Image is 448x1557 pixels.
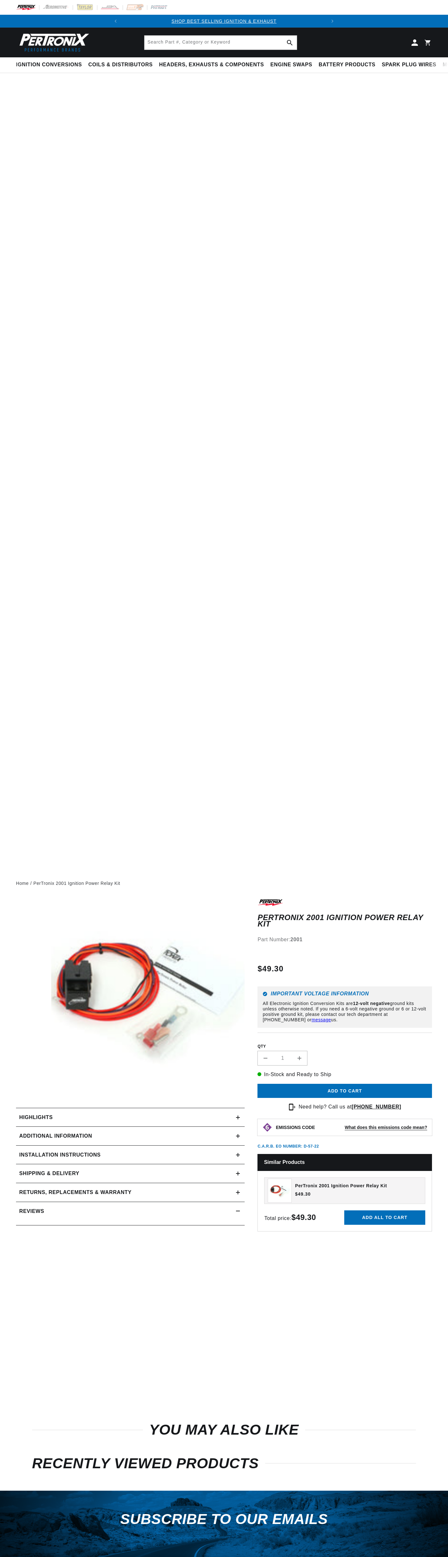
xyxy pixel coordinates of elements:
[319,62,375,68] span: Battery Products
[32,1424,416,1436] h2: You may also like
[19,1169,79,1178] h2: Shipping & Delivery
[19,1151,101,1159] h2: Installation instructions
[257,1154,432,1171] h2: Similar Products
[298,1103,401,1111] p: Need help? Call us at
[267,57,315,72] summary: Engine Swaps
[263,1001,427,1022] p: All Electronic Ignition Conversion Kits are ground kits unless otherwise noted. If you need a 6-v...
[291,1213,316,1222] strong: $49.30
[19,1132,92,1140] h2: Additional Information
[257,1070,432,1079] p: In-Stock and Ready to Ship
[345,1125,427,1130] strong: What does this emissions code mean?
[122,18,326,25] div: 1 of 2
[16,1183,245,1202] summary: Returns, Replacements & Warranty
[159,62,264,68] span: Headers, Exhausts & Components
[257,935,432,944] div: Part Number:
[16,62,82,68] span: Ignition Conversions
[315,57,379,72] summary: Battery Products
[144,36,297,50] input: Search Part #, Category or Keyword
[262,1122,273,1133] img: Emissions code
[257,1044,432,1049] label: QTY
[16,1164,245,1183] summary: Shipping & Delivery
[19,1188,132,1197] h2: Returns, Replacements & Warranty
[16,880,432,887] nav: breadcrumbs
[353,1001,390,1006] strong: 12-volt negative
[257,963,283,975] span: $49.30
[33,880,120,887] a: PerTronix 2001 Ignition Power Relay Kit
[379,57,439,72] summary: Spark Plug Wires
[16,880,29,887] a: Home
[120,1513,328,1525] h3: Subscribe to our emails
[32,1457,416,1470] h2: RECENTLY VIEWED PRODUCTS
[257,1144,319,1149] p: C.A.R.B. EO Number: D-57-22
[326,15,339,28] button: Translation missing: en.sections.announcements.next_announcement
[16,1108,245,1127] summary: Highlights
[16,31,90,54] img: Pertronix
[276,1125,315,1130] strong: EMISSIONS CODE
[16,898,245,1095] media-gallery: Gallery Viewer
[257,1084,432,1098] button: Add to cart
[290,937,303,942] strong: 2001
[16,1146,245,1164] summary: Installation instructions
[382,62,436,68] span: Spark Plug Wires
[109,15,122,28] button: Translation missing: en.sections.announcements.previous_announcement
[16,1127,245,1145] summary: Additional Information
[156,57,267,72] summary: Headers, Exhausts & Components
[122,18,326,25] div: Announcement
[257,914,432,927] h1: PerTronix 2001 Ignition Power Relay Kit
[19,1113,53,1122] h2: Highlights
[85,57,156,72] summary: Coils & Distributors
[295,1191,311,1198] span: $49.30
[283,36,297,50] button: Search Part #, Category or Keyword
[171,19,276,24] a: SHOP BEST SELLING IGNITION & EXHAUST
[352,1104,401,1109] a: [PHONE_NUMBER]
[276,1124,427,1130] button: EMISSIONS CODEWhat does this emissions code mean?
[344,1210,425,1225] button: Add all to cart
[263,992,427,996] h6: Important Voltage Information
[264,1215,316,1221] span: Total price:
[19,1207,44,1215] h2: Reviews
[88,62,153,68] span: Coils & Distributors
[270,62,312,68] span: Engine Swaps
[16,1202,245,1221] summary: Reviews
[312,1017,331,1022] a: message
[16,57,85,72] summary: Ignition Conversions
